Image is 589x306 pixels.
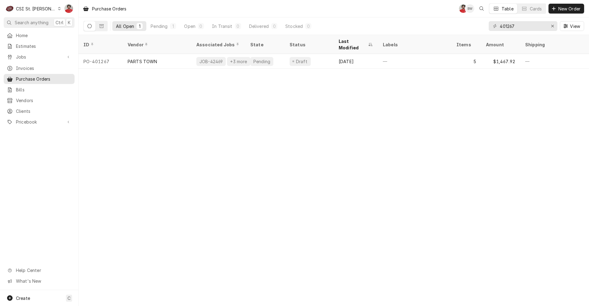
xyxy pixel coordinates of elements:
div: Items [456,41,475,48]
span: Bills [16,86,71,93]
div: Pending [151,23,167,29]
div: 1 [171,23,175,29]
div: Cards [530,6,542,12]
span: New Order [557,6,582,12]
div: 0 [272,23,276,29]
div: Status [290,41,328,48]
div: Shipping [525,41,584,48]
a: Clients [4,106,75,116]
div: BW [466,4,474,13]
span: What's New [16,278,71,284]
button: Search anythingCtrlK [4,17,75,28]
span: Ctrl [56,19,64,26]
div: Delivered [249,23,269,29]
div: JOB-42469 [199,58,223,65]
a: Invoices [4,63,75,73]
div: Table [502,6,514,12]
a: Go to Help Center [4,265,75,275]
div: All Open [116,23,134,29]
span: Purchase Orders [16,76,71,82]
a: Purchase Orders [4,74,75,84]
div: NF [64,4,73,13]
div: 0 [236,23,240,29]
span: Pricebook [16,119,62,125]
div: Amount [486,41,514,48]
span: Vendors [16,97,71,104]
div: PARTS TOWN [128,58,157,65]
button: View [560,21,584,31]
span: Home [16,32,71,39]
div: CSI St. [PERSON_NAME] [16,6,56,12]
div: Stocked [285,23,303,29]
div: Associated Jobs [196,41,241,48]
button: Open search [477,4,487,13]
button: New Order [549,4,584,13]
div: Labels [383,41,447,48]
span: K [68,19,71,26]
span: Invoices [16,65,71,71]
span: Create [16,296,30,301]
a: Estimates [4,41,75,51]
div: [DATE] [334,54,378,69]
div: ID [83,41,117,48]
a: Go to Jobs [4,52,75,62]
span: View [569,23,581,29]
div: Nicholas Faubert's Avatar [64,4,73,13]
div: Nicholas Faubert's Avatar [459,4,468,13]
div: 1 [138,23,141,29]
span: Jobs [16,54,62,60]
div: Vendor [128,41,185,48]
span: Search anything [15,19,48,26]
span: C [67,295,71,301]
div: 0 [199,23,203,29]
div: — [520,54,589,69]
div: State [250,41,280,48]
div: — [378,54,452,69]
div: 5 [452,54,481,69]
div: Open [184,23,195,29]
div: In Transit [212,23,233,29]
div: Last Modified [339,38,367,51]
button: Erase input [548,21,557,31]
span: Clients [16,108,71,114]
div: Brad Wicks's Avatar [466,4,474,13]
div: PO-401267 [79,54,123,69]
span: Estimates [16,43,71,49]
div: NF [459,4,468,13]
div: +3 more [229,58,248,65]
div: C [6,4,14,13]
a: Bills [4,85,75,95]
div: Draft [295,58,308,65]
a: Home [4,30,75,40]
span: Help Center [16,267,71,273]
div: CSI St. Louis's Avatar [6,4,14,13]
a: Vendors [4,95,75,105]
div: 0 [306,23,310,29]
div: Pending [253,58,271,65]
a: Go to What's New [4,276,75,286]
input: Keyword search [500,21,546,31]
div: $1,467.92 [481,54,520,69]
a: Go to Pricebook [4,117,75,127]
